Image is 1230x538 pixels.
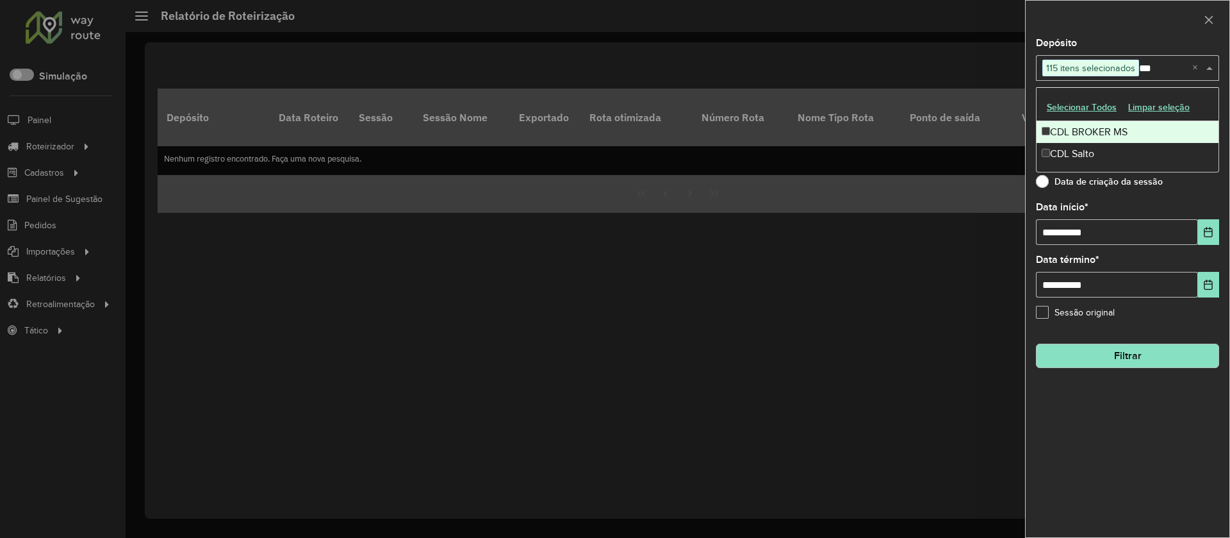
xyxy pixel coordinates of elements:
button: Selecionar Todos [1041,97,1122,117]
div: CDL Salto [1037,143,1218,165]
label: Data término [1036,252,1099,267]
button: Limpar seleção [1122,97,1195,117]
label: Data início [1036,199,1088,215]
ng-dropdown-panel: Options list [1036,87,1219,172]
span: Clear all [1192,60,1203,76]
label: Depósito [1036,35,1077,51]
span: 115 itens selecionados [1043,60,1138,76]
button: Filtrar [1036,344,1219,368]
label: Sessão original [1036,306,1115,319]
div: CDL BROKER MS [1037,121,1218,143]
button: Choose Date [1198,272,1219,298]
button: Choose Date [1198,219,1219,245]
label: Data de criação da sessão [1036,175,1163,188]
